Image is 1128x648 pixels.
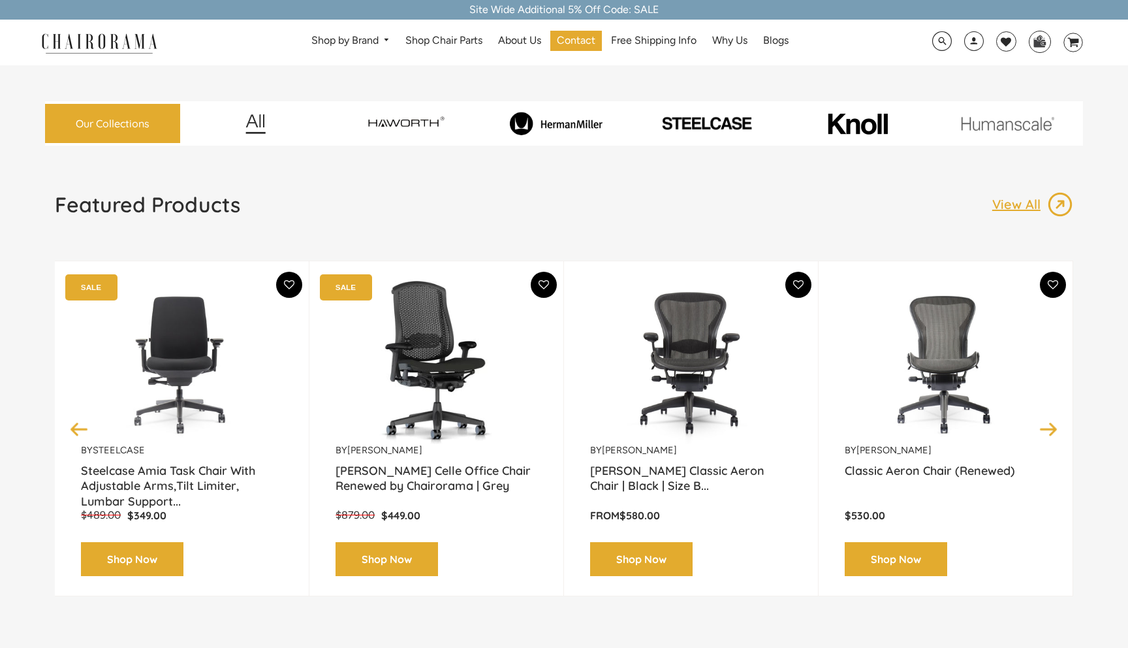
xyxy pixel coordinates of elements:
span: $580.00 [619,509,660,522]
a: Blogs [757,31,795,51]
a: Shop by Brand [305,31,397,51]
nav: DesktopNavigation [220,31,880,55]
img: image_10_1.png [798,112,916,136]
img: Herman Miller Classic Aeron Chair | Black | Size B (Renewed) - chairorama [590,281,792,444]
img: WhatsApp_Image_2024-07-12_at_16.23.01.webp [1029,31,1050,51]
a: View All [992,191,1073,218]
span: $349.00 [127,509,166,522]
a: Contact [550,31,602,51]
a: Herman Miller Celle Office Chair Renewed by Chairorama | Grey - chairorama Herman Miller Celle Of... [336,281,537,444]
p: by [336,444,537,457]
button: Add To Wishlist [785,272,811,298]
a: Shop Now [590,542,693,577]
a: Shop Now [81,542,183,577]
span: Free Shipping Info [611,34,697,48]
img: Amia Chair by chairorama.com [81,281,283,444]
span: Shop Chair Parts [405,34,482,48]
p: by [845,444,1046,457]
a: Free Shipping Info [604,31,703,51]
a: Shop Now [336,542,438,577]
img: image_12.png [219,114,292,134]
a: [PERSON_NAME] Celle Office Chair Renewed by Chairorama | Grey [336,463,537,496]
span: Blogs [763,34,789,48]
span: $489.00 [81,509,121,521]
span: $449.00 [381,509,420,522]
span: Why Us [712,34,747,48]
a: Shop Now [845,542,947,577]
a: [PERSON_NAME] [856,444,932,456]
img: chairorama [34,31,164,54]
img: image_11.png [935,116,1080,130]
span: $530.00 [845,509,885,522]
text: SALE [81,283,101,291]
button: Add To Wishlist [276,272,302,298]
a: Steelcase [93,444,145,456]
a: Classic Aeron Chair (Renewed) - chairorama Classic Aeron Chair (Renewed) - chairorama [845,281,1046,444]
h1: Featured Products [55,191,240,218]
a: About Us [492,31,548,51]
a: Shop Chair Parts [399,31,489,51]
a: Herman Miller Classic Aeron Chair | Black | Size B (Renewed) - chairorama Herman Miller Classic A... [590,281,792,444]
a: Our Collections [45,104,180,144]
img: image_7_14f0750b-d084-457f-979a-a1ab9f6582c4.png [333,107,478,140]
span: Contact [557,34,595,48]
text: SALE [336,283,356,291]
a: Why Us [706,31,754,51]
a: [PERSON_NAME] [602,444,677,456]
a: [PERSON_NAME] [347,444,422,456]
button: Add To Wishlist [1040,272,1066,298]
a: [PERSON_NAME] Classic Aeron Chair | Black | Size B... [590,463,792,496]
span: $879.00 [336,509,375,521]
button: Previous [68,417,91,440]
button: Add To Wishlist [531,272,557,298]
a: Steelcase Amia Task Chair With Adjustable Arms,Tilt Limiter, Lumbar Support... [81,463,283,496]
img: Herman Miller Celle Office Chair Renewed by Chairorama | Grey - chairorama [336,281,537,444]
p: by [81,444,283,457]
img: Classic Aeron Chair (Renewed) - chairorama [845,281,1046,444]
p: From [590,509,792,523]
p: by [590,444,792,457]
a: Featured Products [55,191,240,228]
a: Amia Chair by chairorama.com Renewed Amia Chair chairorama.com [81,281,283,444]
button: Next [1037,417,1060,440]
img: PHOTO-2024-07-09-00-53-10-removebg-preview.png [634,115,779,132]
p: View All [992,196,1047,213]
img: image_8_173eb7e0-7579-41b4-bc8e-4ba0b8ba93e8.png [484,112,629,135]
span: About Us [498,34,541,48]
img: image_13.png [1047,191,1073,218]
a: Classic Aeron Chair (Renewed) [845,463,1046,496]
